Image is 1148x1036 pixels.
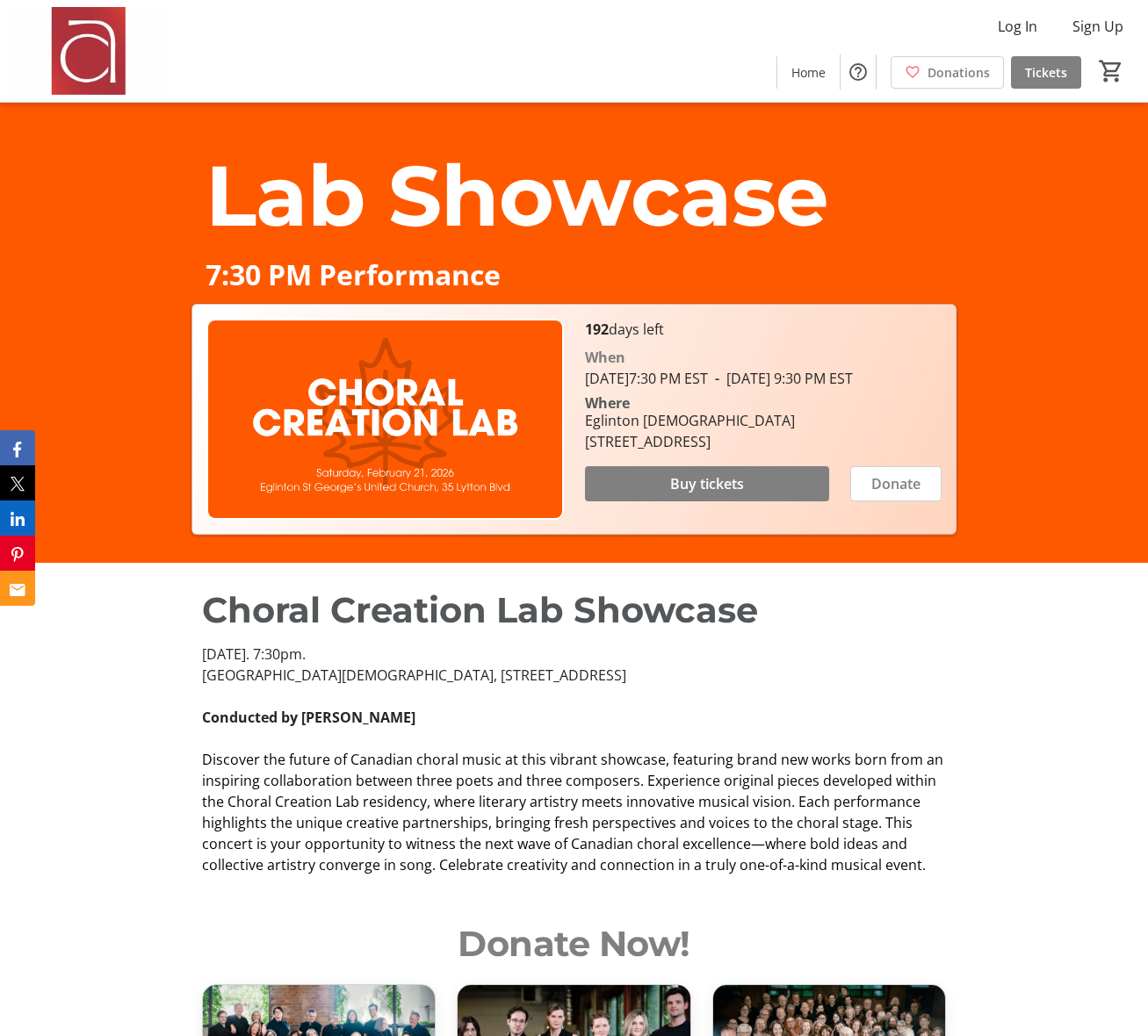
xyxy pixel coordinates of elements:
span: Donations [928,63,990,82]
img: Amadeus Choir of Greater Toronto 's Logo [11,7,167,95]
span: - [708,369,726,388]
a: Home [777,56,840,89]
div: When [585,347,625,368]
p: [DATE]. 7:30pm. [202,644,946,665]
p: days left [585,319,942,340]
div: Eglinton [DEMOGRAPHIC_DATA] [585,410,795,431]
button: Donate [850,466,942,501]
img: Campaign CTA Media Photo [206,319,564,520]
span: Log In [998,16,1037,37]
h2: Donate Now! [202,917,946,970]
a: Donations [891,56,1004,89]
span: [DATE] 7:30 PM EST [585,369,708,388]
button: Help [841,54,876,90]
div: [STREET_ADDRESS] [585,431,795,452]
span: Buy tickets [670,473,744,494]
div: Where [585,396,630,410]
span: Home [791,63,826,82]
span: Donate [871,473,921,494]
button: Log In [984,12,1051,40]
span: [DATE] 9:30 PM EST [708,369,853,388]
button: Sign Up [1058,12,1137,40]
p: [GEOGRAPHIC_DATA][DEMOGRAPHIC_DATA], [STREET_ADDRESS] [202,665,946,686]
p: Choral Creation Lab Showcase [202,584,946,637]
p: 7:30 PM Performance [206,259,942,290]
button: Cart [1095,55,1127,87]
button: Buy tickets [585,466,830,501]
a: Tickets [1011,56,1081,89]
strong: Conducted by [PERSON_NAME] [202,708,415,727]
span: Sign Up [1072,16,1123,37]
span: Discover the future of Canadian choral music at this vibrant showcase, featuring brand new works ... [202,750,943,874]
span: Tickets [1025,63,1067,82]
span: 192 [585,320,609,339]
